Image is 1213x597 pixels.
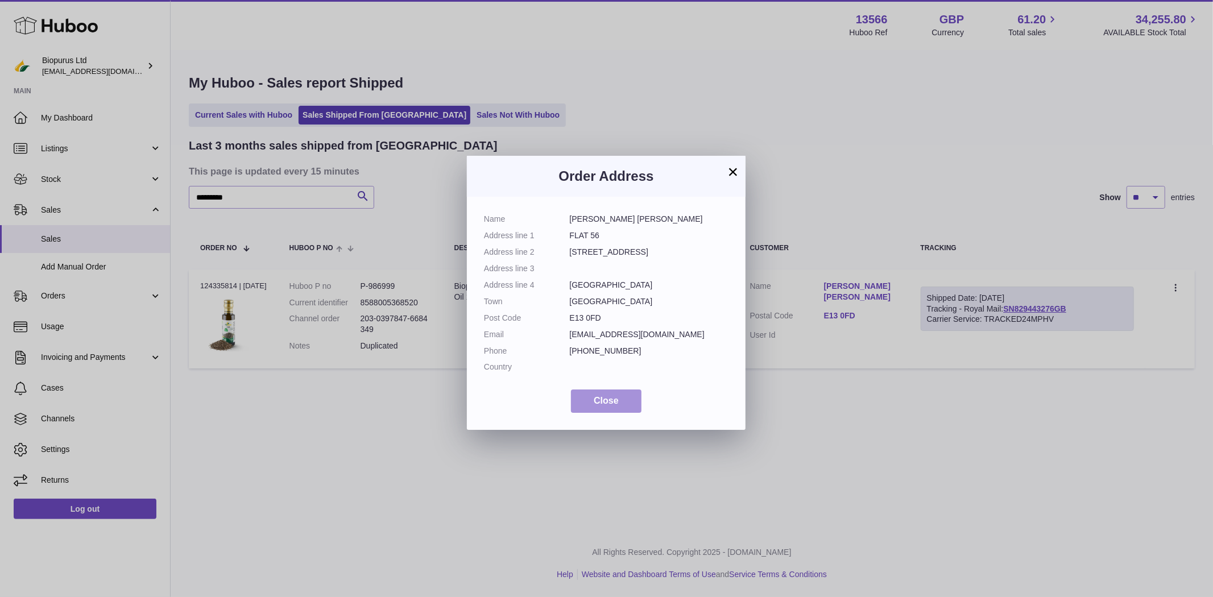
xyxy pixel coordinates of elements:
dt: Country [484,362,570,372]
dt: Post Code [484,313,570,324]
dt: Email [484,329,570,340]
dt: Address line 1 [484,230,570,241]
dd: FLAT 56 [570,230,729,241]
dd: [GEOGRAPHIC_DATA] [570,296,729,307]
dt: Phone [484,346,570,356]
button: Close [571,389,641,413]
dt: Town [484,296,570,307]
dd: E13 0FD [570,313,729,324]
dd: [STREET_ADDRESS] [570,247,729,258]
dd: [PHONE_NUMBER] [570,346,729,356]
dd: [EMAIL_ADDRESS][DOMAIN_NAME] [570,329,729,340]
dt: Name [484,214,570,225]
dt: Address line 4 [484,280,570,291]
h3: Order Address [484,167,728,185]
dt: Address line 2 [484,247,570,258]
span: Close [594,396,619,405]
button: × [726,165,740,179]
dt: Address line 3 [484,263,570,274]
dd: [GEOGRAPHIC_DATA] [570,280,729,291]
dd: [PERSON_NAME] [PERSON_NAME] [570,214,729,225]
